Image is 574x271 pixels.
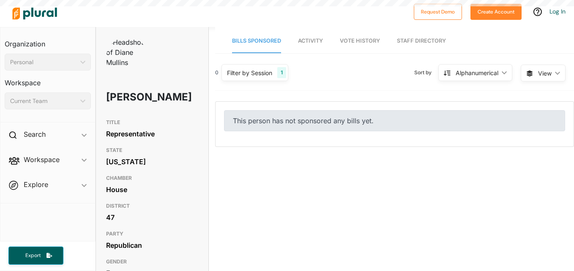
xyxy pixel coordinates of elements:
button: Export [8,247,63,265]
div: 0 [215,69,219,76]
h3: GENDER [106,257,198,267]
img: Headshot of Diane Mullins [106,37,148,68]
button: Request Demo [414,4,462,20]
div: [US_STATE] [106,155,198,168]
span: Export [19,252,46,259]
h3: TITLE [106,117,198,127]
a: Staff Directory [397,29,446,53]
div: This person has not sponsored any bills yet. [224,110,565,131]
h3: Organization [5,32,91,50]
h3: CHAMBER [106,173,198,183]
div: Alphanumerical [456,68,498,77]
div: Representative [106,127,198,140]
a: Request Demo [414,7,462,16]
span: Vote History [340,38,380,44]
div: 1 [277,67,286,78]
div: Personal [10,58,77,67]
h2: Search [24,130,46,139]
a: Bills Sponsored [232,29,281,53]
a: Log In [549,8,566,15]
div: 47 [106,211,198,224]
span: Activity [298,38,323,44]
a: Vote History [340,29,380,53]
h3: Workspace [5,70,91,89]
h3: DISTRICT [106,201,198,211]
div: House [106,183,198,196]
span: View [538,69,552,78]
h3: STATE [106,145,198,155]
a: Create Account [470,7,522,16]
h1: [PERSON_NAME] [106,84,161,110]
div: Filter by Session [227,68,272,77]
button: Create Account [470,4,522,20]
a: Activity [298,29,323,53]
span: Bills Sponsored [232,38,281,44]
div: Current Team [10,97,77,106]
span: Sort by [414,69,438,76]
div: Republican [106,239,198,252]
h3: PARTY [106,229,198,239]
